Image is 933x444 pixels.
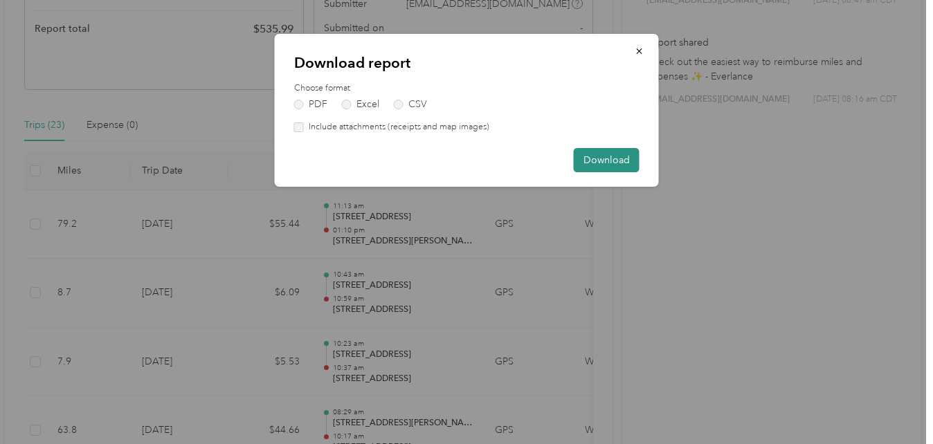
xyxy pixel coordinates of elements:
[294,100,327,109] label: PDF
[342,100,379,109] label: Excel
[574,148,640,172] button: Download
[294,82,640,95] label: Choose format
[304,121,489,133] label: Include attachments (receipts and map images)
[394,100,427,109] label: CSV
[294,53,640,73] p: Download report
